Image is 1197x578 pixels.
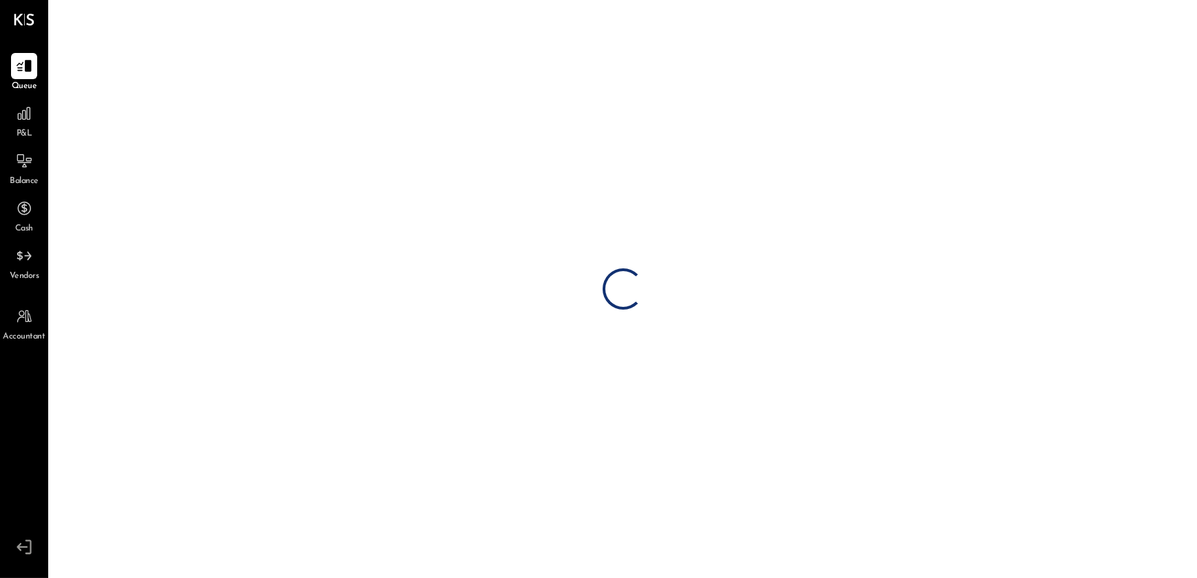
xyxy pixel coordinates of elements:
span: Vendors [10,270,39,283]
a: Balance [1,148,48,188]
a: Vendors [1,243,48,283]
span: Accountant [3,331,45,343]
a: P&L [1,100,48,140]
a: Cash [1,195,48,235]
span: Cash [15,223,33,235]
a: Accountant [1,303,48,343]
span: Balance [10,175,39,188]
a: Queue [1,53,48,93]
span: P&L [17,128,32,140]
span: Queue [12,81,37,93]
